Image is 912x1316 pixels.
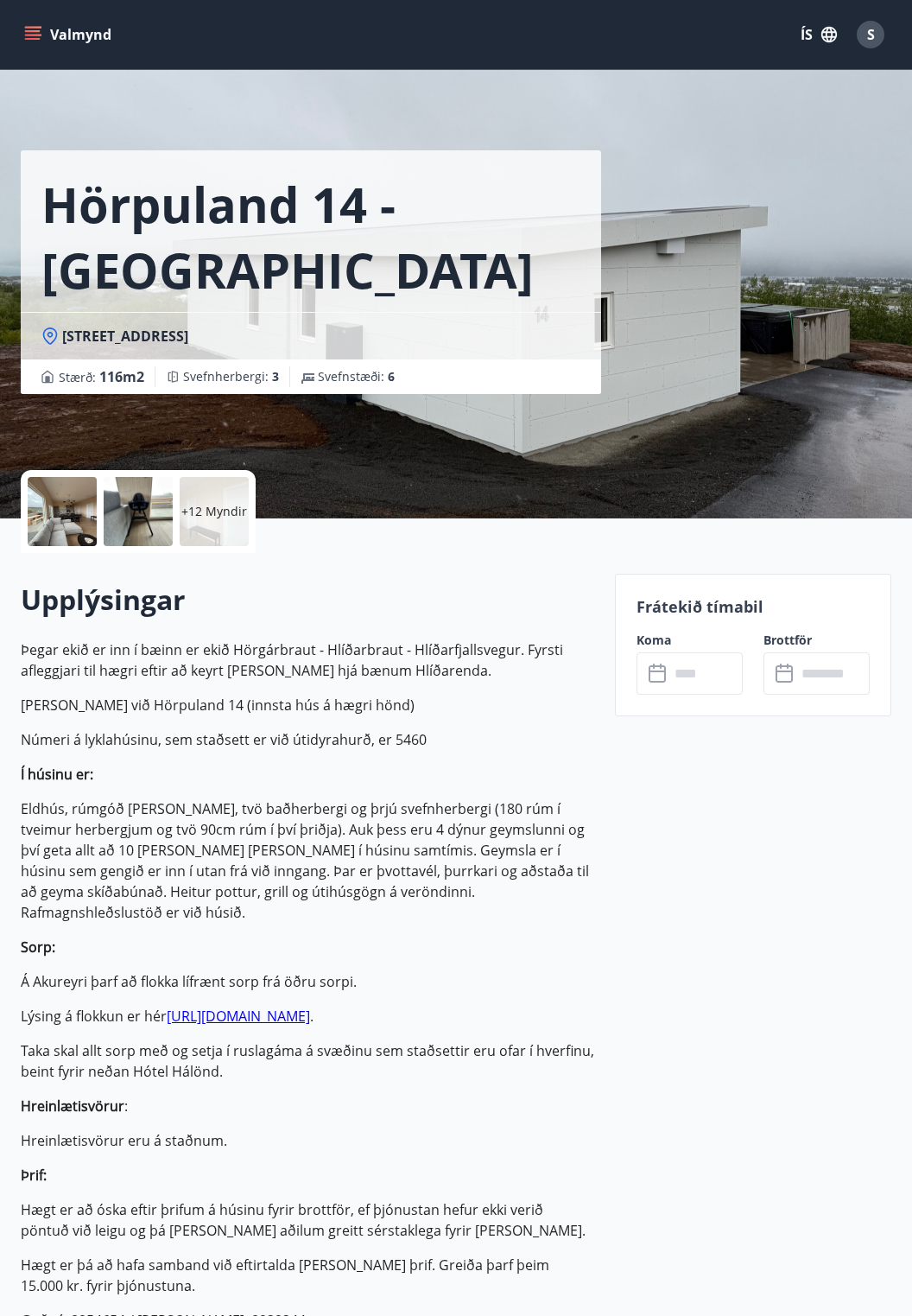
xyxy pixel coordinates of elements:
label: Brottför [763,632,870,649]
p: Frátekið tímabil [636,595,870,618]
p: Eldhús, rúmgóð [PERSON_NAME], tvö baðherbergi og þrjú svefnherbergi (180 rúm í tveimur herbergjum... [21,798,594,923]
label: Koma [636,632,743,649]
p: Hægt er þá að hafa samband við eftirtalda [PERSON_NAME] þrif. Greiða þarf þeim 15.000 kr. fyrir þ... [21,1255,594,1296]
p: Hægt er að óska eftir þrifum á húsinu fyrir brottför, ef þjónustan hefur ekki verið pöntuð við le... [21,1199,594,1241]
p: : [21,1096,594,1116]
button: ÍS [791,19,846,50]
span: S [867,25,875,44]
h2: Upplýsingar [21,581,594,619]
p: Hreinlætisvörur eru á staðnum. [21,1130,594,1151]
h1: Hörpuland 14 - [GEOGRAPHIC_DATA] [41,171,580,302]
p: Lýsing á flokkun er hér . [21,1006,594,1027]
strong: Sorp: [21,938,55,957]
span: 6 [388,368,395,385]
button: S [850,14,891,55]
p: [PERSON_NAME] við Hörpuland 14 (innsta hús á hægri hönd) [21,695,594,715]
p: Þegar ekið er inn í bæinn er ekið Hörgárbraut - Hlíðarbraut - Hlíðarfjallsvegur. Fyrsti afleggjar... [21,639,594,681]
p: Taka skal allt sorp með og setja í ruslagáma á svæðinu sem staðsettir eru ofar í hverfinu, beint ... [21,1040,594,1082]
p: +12 Myndir [181,503,247,520]
p: Númeri á lyklahúsinu, sem staðsett er við útidyrahurð, er 5460 [21,729,594,750]
button: menu [21,19,118,50]
span: Svefnherbergi : [183,368,279,385]
a: [URL][DOMAIN_NAME] [167,1007,310,1026]
span: 116 m2 [99,367,144,386]
span: Svefnstæði : [318,368,395,385]
strong: Hreinlætisvörur [21,1097,124,1116]
strong: Þrif: [21,1166,47,1185]
span: Stærð : [59,366,144,387]
p: Á Akureyri þarf að flokka lífrænt sorp frá öðru sorpi. [21,971,594,992]
span: 3 [272,368,279,385]
span: [STREET_ADDRESS] [62,327,188,346]
strong: Í húsinu er: [21,765,93,784]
